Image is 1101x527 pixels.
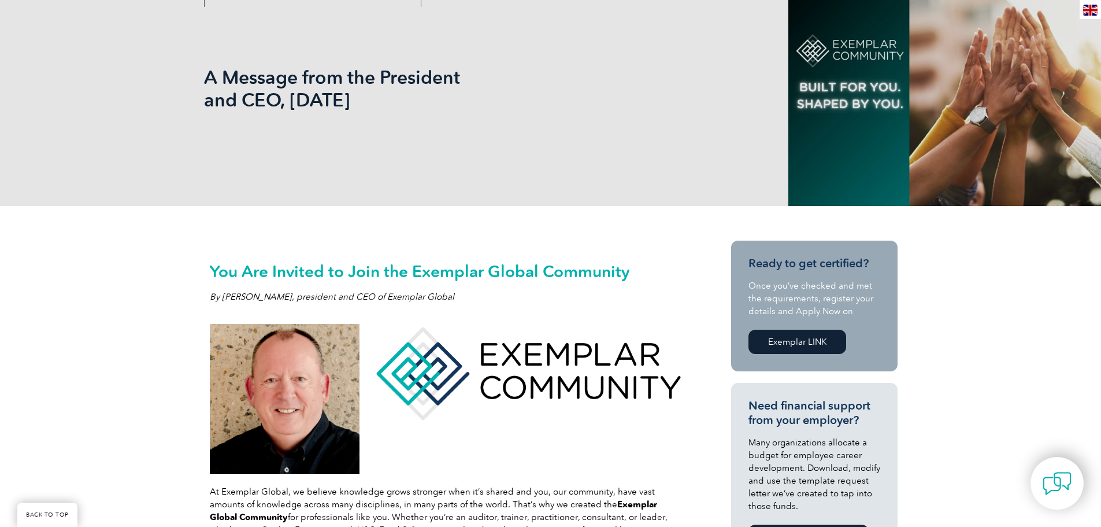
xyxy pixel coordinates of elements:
[748,436,880,513] p: Many organizations allocate a budget for employee career development. Download, modify and use th...
[748,279,880,318] p: Once you’ve checked and met the requirements, register your details and Apply Now on
[210,499,657,522] strong: Exemplar Global Community
[210,292,454,302] em: By [PERSON_NAME], president and CEO of Exemplar Global
[210,262,684,281] h2: You Are Invited to Join the Exemplar Global Community
[204,66,648,111] h1: A Message from the President and CEO, [DATE]
[371,324,683,424] img: EG Community
[748,399,880,428] h3: Need financial support from your employer?
[17,503,77,527] a: BACK TO TOP
[748,330,846,354] a: Exemplar LINK
[1043,469,1072,498] img: contact-chat.png
[1083,5,1098,16] img: en
[748,256,880,271] h3: Ready to get certified?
